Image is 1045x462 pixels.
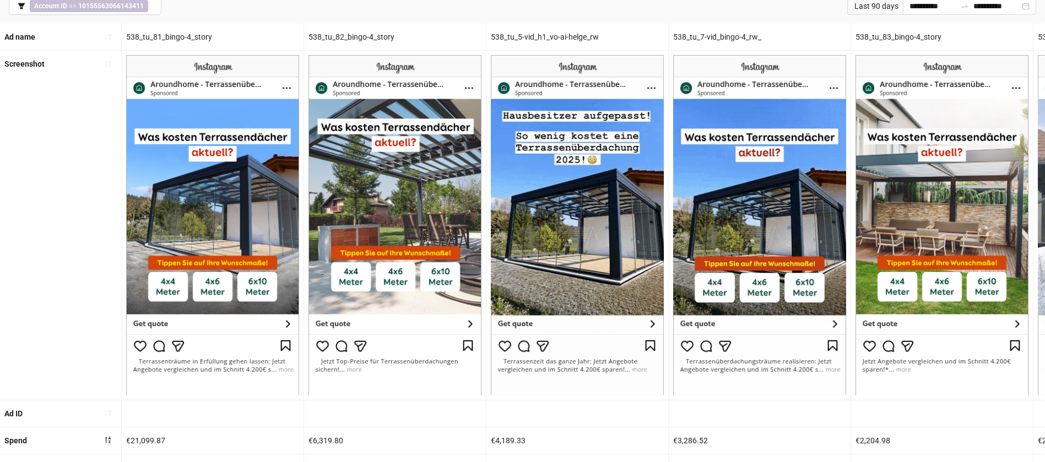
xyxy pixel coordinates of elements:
div: €21,099.87 [122,427,304,454]
span: filter [18,2,25,10]
img: Screenshot 120225165433740287 [126,55,299,395]
span: sort-descending [104,436,112,444]
span: sort-ascending [104,409,112,417]
span: sort-ascending [104,60,112,68]
span: to [960,2,969,10]
b: 10155563066143411 [78,2,144,10]
img: Screenshot 120225374043140287 [308,55,481,395]
div: €2,204.98 [851,427,1033,454]
div: 538_tu_81_bingo-4_story [122,24,304,50]
div: 538_tu_5-vid_h1_vo-ai-helge_rw [486,24,668,50]
div: 538_tu_83_bingo-4_story [851,24,1033,50]
span: swap-right [960,2,969,10]
img: Screenshot 120225374042310287 [856,55,1028,395]
b: Screenshot [4,59,45,68]
div: €4,189.33 [486,427,668,454]
b: Account ID [34,2,67,10]
b: Ad name [4,32,35,41]
div: 538_tu_7-vid_bingo-4_rw_ [669,24,851,50]
div: 538_tu_82_bingo-4_story [304,24,486,50]
div: €3,286.52 [669,427,851,454]
img: Screenshot 120219970307740287 [491,55,664,395]
span: sort-ascending [104,33,112,41]
div: €6,319.80 [304,427,486,454]
b: Ad ID [4,409,23,418]
img: Screenshot 120225718694520287 [673,55,846,395]
b: Spend [4,436,27,445]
